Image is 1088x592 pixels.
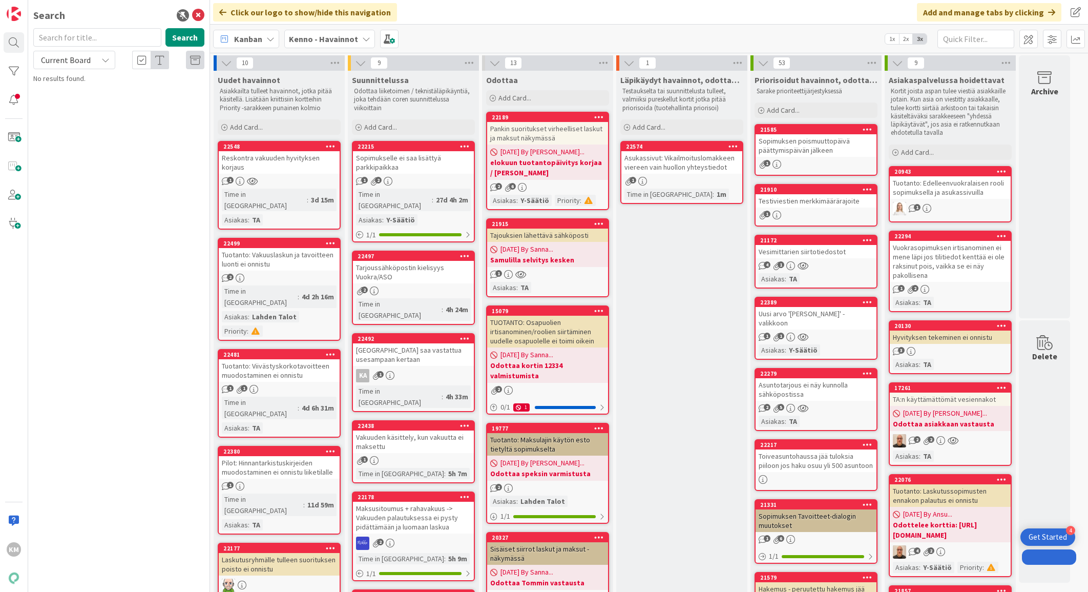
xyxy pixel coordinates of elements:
span: 1 [764,535,770,542]
div: 21910 [760,186,876,193]
img: RS [356,537,369,550]
span: : [248,214,249,226]
div: 22178 [353,493,474,502]
div: Open Get Started checklist, remaining modules: 4 [1020,528,1075,546]
span: 1 [764,333,770,339]
div: Pilot: Hinnantarkistuskirjeiden muodostaminen ei onnistu liiketilalle [219,456,340,479]
span: : [432,194,433,206]
span: [DATE] By Sanna... [500,244,553,255]
span: 1 [764,211,770,217]
div: 22177 [223,545,340,552]
div: 1/1 [487,510,608,523]
div: 22499Tuotanto: Vakuuslaskun ja tavoitteen luonti ei onnistu [219,239,340,271]
div: 20130 [890,321,1011,331]
div: Vuokrasopimuksen irtisanominen ei mene läpi jos tilitiedot kenttää ei ole raksinut pois, vaikka s... [890,241,1011,282]
div: 22499 [219,239,340,248]
div: 22189Pankin suoritukset virheelliset laskut ja maksut näkymässä [487,113,608,145]
div: TA [920,451,934,462]
div: Time in [GEOGRAPHIC_DATA] [356,298,442,321]
span: 5 [778,404,784,411]
span: 1 / 1 [769,551,779,562]
a: 17261TA:n käyttämättömät vesiennakot[DATE] By [PERSON_NAME]...Odottaa asiakkaan vastaustaMKAsiaka... [889,382,1012,466]
div: 22294Vuokrasopimuksen irtisanominen ei mene läpi jos tilitiedot kenttää ei ole raksinut pois, vai... [890,232,1011,282]
div: Hyvityksen tekeminen ei onnistu [890,331,1011,344]
div: Priority [222,325,247,337]
span: : [298,402,299,414]
span: Add Card... [633,123,665,132]
div: Tuotanto: Edelleenvuokralaisen rooli sopimuksella ja asukassivuilla [890,176,1011,199]
div: 22389 [760,299,876,306]
span: [DATE] By [PERSON_NAME]... [903,408,987,419]
span: : [785,344,786,356]
span: 1 [361,177,368,183]
a: 21172Vesimittarien siirtotiedostotAsiakas:TA [755,235,877,289]
div: Asiakas [222,519,248,530]
b: Odottaa speksin varmistusta [490,468,605,479]
div: 22574 [626,143,742,150]
b: Samulilla selvitys kesken [490,255,605,265]
a: 21585Sopimuksen poismuuttopäivä päättymispäivän jälkeen [755,124,877,176]
div: 21172 [760,237,876,244]
a: 22279Asuntotarjous ei näy kunnolla sähköpostissaAsiakas:TA [755,368,877,431]
span: : [303,499,305,511]
span: 1 [227,482,234,488]
div: TA [920,359,934,370]
span: 2 [495,183,502,190]
span: : [516,496,518,507]
span: : [919,359,920,370]
div: Y-Säätiö [786,344,820,356]
div: Y-Säätiö [518,195,552,206]
span: : [919,562,920,573]
div: 5h 9m [446,553,470,564]
div: Y-Säätiö [920,562,954,573]
b: Odottelee korttia: [URL][DOMAIN_NAME] [893,520,1008,540]
div: 11d 59m [305,499,337,511]
span: 1 / 1 [366,230,376,240]
div: Tajouksien lähettävä sähköposti [487,229,608,242]
div: 21585 [760,126,876,133]
span: : [247,325,248,337]
div: Tarjoussähköpostin kielisyys Vuokra/ASO [353,261,474,283]
div: Time in [GEOGRAPHIC_DATA] [222,285,298,308]
a: 22380Pilot: Hinnantarkistuskirjeiden muodostaminen ei onnistu liiketilalleTime in [GEOGRAPHIC_DAT... [218,446,341,535]
div: KA [353,369,474,382]
input: Search for title... [33,28,161,47]
div: 5h 7m [446,468,470,479]
div: 21172Vesimittarien siirtotiedostot [756,236,876,258]
div: Asiakas [759,273,785,284]
span: 6 [778,535,784,542]
div: 20327Sisäiset siirrot laskut ja maksut -näkymässä [487,533,608,565]
div: 21331 [760,501,876,508]
div: Toiveasuntohaussa jää tuloksia piiloon jos haku osuu yli 500 asuntoon [756,450,876,472]
a: 22438Vakuuden käsittely, kun vakuutta ei maksettuTime in [GEOGRAPHIC_DATA]:5h 7m [352,420,475,483]
a: 20130Hyvityksen tekeminen ei onnistuAsiakas:TA [889,320,1012,374]
div: 4d 2h 16m [299,291,337,302]
div: 22294 [894,233,1011,240]
div: Y-Säätiö [384,214,417,226]
div: Asukassivut: Vikailmoituslomakkeen viereen vain huollon yhteystiedot [621,151,742,174]
div: 22189 [492,114,608,121]
span: 1 [241,385,247,392]
span: 2 [495,386,502,393]
span: : [442,304,443,315]
span: 1 [630,177,636,183]
div: Sisäiset siirrot laskut ja maksut -näkymässä [487,542,608,565]
div: 22481Tuotanto: Viivästyskorkotavoitteen muodostaminen ei onnistu [219,350,340,382]
span: : [919,451,920,462]
div: Asiakas [222,311,248,322]
div: 15079 [492,308,608,315]
span: : [248,519,249,530]
div: Asiakas [893,297,919,308]
div: 22574 [621,142,742,151]
span: : [785,273,786,284]
div: 22481 [223,351,340,358]
div: Priority [555,195,580,206]
div: 22492 [353,334,474,343]
a: 19777Tuotanto: Maksulajin käytön esto tietyltä sopimukselta[DATE] By [PERSON_NAME]...Odottaa spek... [486,423,609,524]
span: Add Card... [767,106,800,115]
span: 1 [227,385,234,392]
div: MK [890,434,1011,447]
div: Lahden Talot [518,496,568,507]
div: 22217Toiveasuntohaussa jää tuloksia piiloon jos haku osuu yli 500 asuntoon [756,440,876,472]
b: Odottaa kortin 12334 valmistumista [490,360,605,381]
